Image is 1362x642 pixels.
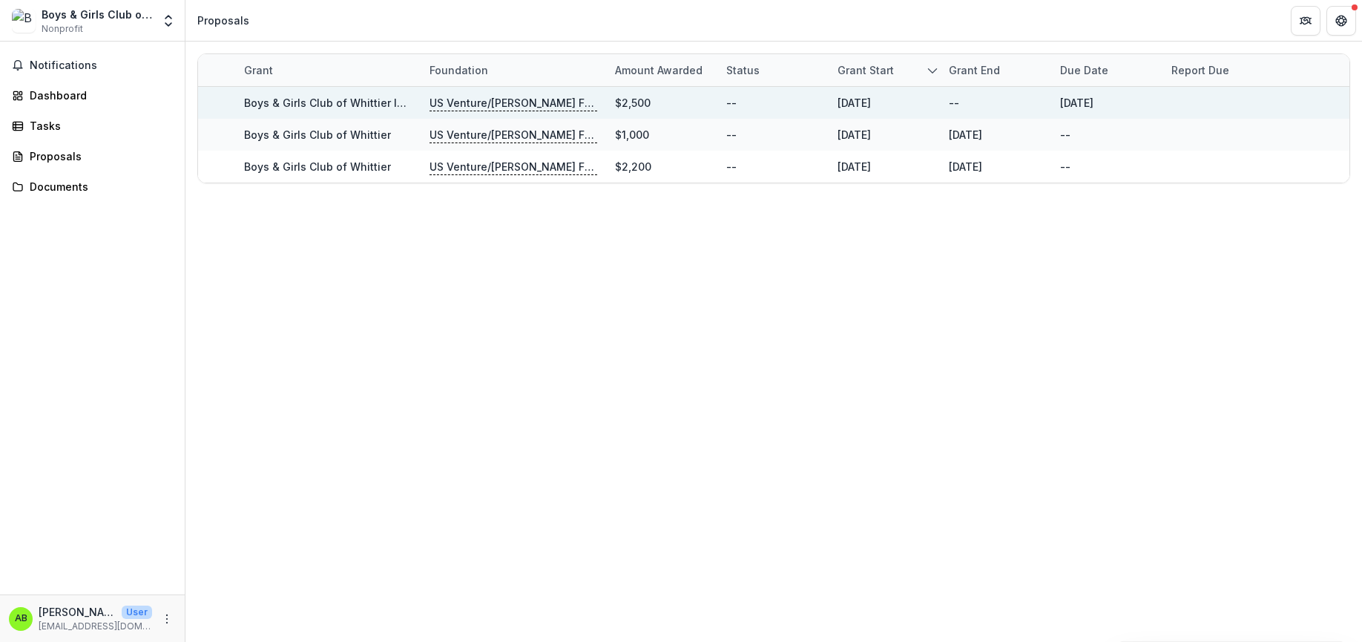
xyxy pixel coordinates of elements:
[615,127,649,143] div: $1,000
[717,54,829,86] div: Status
[430,159,597,175] p: US Venture/[PERSON_NAME] Family Foundation
[838,127,871,143] div: [DATE]
[940,62,1009,78] div: Grant end
[244,96,616,109] a: Boys & Girls Club of Whittier Inc - 2025 - Sponsorship Application Grant
[615,95,651,111] div: $2,500
[191,10,255,31] nav: breadcrumb
[30,179,167,194] div: Documents
[940,54,1051,86] div: Grant end
[1291,6,1320,36] button: Partners
[430,95,597,111] p: US Venture/[PERSON_NAME] Family Foundation
[122,606,152,619] p: User
[235,54,421,86] div: Grant
[606,54,717,86] div: Amount awarded
[6,53,179,77] button: Notifications
[30,88,167,103] div: Dashboard
[1060,95,1093,111] div: [DATE]
[30,148,167,164] div: Proposals
[39,620,152,633] p: [EMAIL_ADDRESS][DOMAIN_NAME]
[244,128,391,141] a: Boys & Girls Club of Whittier
[158,6,179,36] button: Open entity switcher
[6,144,179,168] a: Proposals
[606,62,711,78] div: Amount awarded
[15,614,27,623] div: Alexis Baez
[1051,54,1162,86] div: Due Date
[717,62,769,78] div: Status
[197,13,249,28] div: Proposals
[726,127,737,143] div: --
[12,9,36,33] img: Boys & Girls Club of Whittier Inc
[838,95,871,111] div: [DATE]
[829,62,903,78] div: Grant start
[829,54,940,86] div: Grant start
[430,127,597,143] p: US Venture/[PERSON_NAME] Family Foundation
[726,159,737,174] div: --
[30,59,173,72] span: Notifications
[615,159,651,174] div: $2,200
[6,83,179,108] a: Dashboard
[1162,62,1238,78] div: Report Due
[1060,127,1070,143] div: --
[244,160,391,173] a: Boys & Girls Club of Whittier
[421,54,606,86] div: Foundation
[1060,159,1070,174] div: --
[726,95,737,111] div: --
[30,118,167,134] div: Tasks
[1051,62,1117,78] div: Due Date
[949,95,959,111] div: --
[421,62,497,78] div: Foundation
[42,7,152,22] div: Boys & Girls Club of Whittier Inc
[949,159,982,174] div: [DATE]
[6,174,179,199] a: Documents
[42,22,83,36] span: Nonprofit
[158,610,176,628] button: More
[1326,6,1356,36] button: Get Help
[39,604,116,620] p: [PERSON_NAME]
[1162,54,1274,86] div: Report Due
[235,62,282,78] div: Grant
[838,159,871,174] div: [DATE]
[927,65,938,76] svg: sorted descending
[949,127,982,143] div: [DATE]
[6,114,179,138] a: Tasks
